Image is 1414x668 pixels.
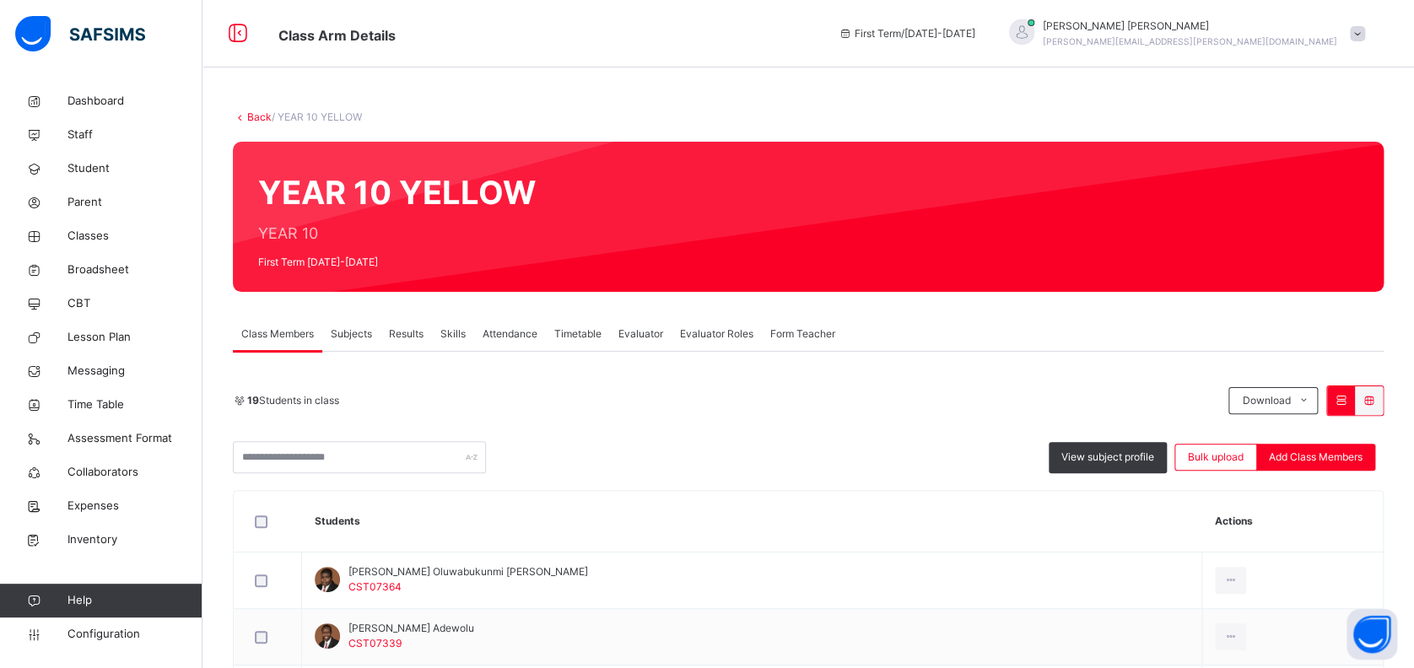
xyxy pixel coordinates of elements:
[278,27,396,44] span: Class Arm Details
[67,363,202,380] span: Messaging
[1043,36,1337,46] span: [PERSON_NAME][EMAIL_ADDRESS][PERSON_NAME][DOMAIN_NAME]
[67,228,202,245] span: Classes
[67,261,202,278] span: Broadsheet
[1043,19,1337,34] span: [PERSON_NAME] [PERSON_NAME]
[67,464,202,481] span: Collaborators
[838,26,975,41] span: session/term information
[680,326,753,342] span: Evaluator Roles
[331,326,372,342] span: Subjects
[67,498,202,514] span: Expenses
[302,491,1202,552] th: Students
[1188,450,1244,465] span: Bulk upload
[247,394,259,407] b: 19
[348,621,474,636] span: [PERSON_NAME] Adewolu
[272,110,362,123] span: / YEAR 10 YELLOW
[348,637,402,649] span: CST07339
[348,564,588,579] span: [PERSON_NAME] Oluwabukunmi [PERSON_NAME]
[67,93,202,110] span: Dashboard
[67,329,202,346] span: Lesson Plan
[67,430,202,447] span: Assessment Format
[770,326,835,342] span: Form Teacher
[241,326,314,342] span: Class Members
[15,16,145,51] img: safsims
[483,326,537,342] span: Attendance
[992,19,1374,49] div: KennethJacob
[247,393,339,408] span: Students in class
[1269,450,1363,465] span: Add Class Members
[1242,393,1290,408] span: Download
[618,326,663,342] span: Evaluator
[67,194,202,211] span: Parent
[67,160,202,177] span: Student
[67,127,202,143] span: Staff
[1061,450,1154,465] span: View subject profile
[67,295,202,312] span: CBT
[554,326,602,342] span: Timetable
[348,580,402,593] span: CST07364
[67,531,202,548] span: Inventory
[67,626,202,643] span: Configuration
[67,592,202,609] span: Help
[389,326,424,342] span: Results
[440,326,466,342] span: Skills
[1347,609,1397,660] button: Open asap
[67,396,202,413] span: Time Table
[1202,491,1383,552] th: Actions
[247,110,272,123] a: Back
